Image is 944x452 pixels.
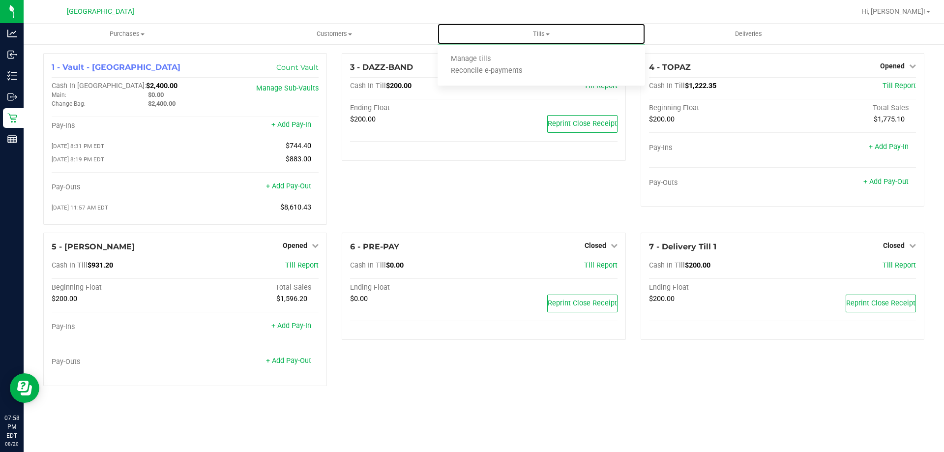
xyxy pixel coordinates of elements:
[24,24,231,44] a: Purchases
[584,261,618,270] a: Till Report
[386,261,404,270] span: $0.00
[880,62,905,70] span: Opened
[685,82,716,90] span: $1,222.35
[649,283,783,292] div: Ending Float
[256,84,319,92] a: Manage Sub-Vaults
[271,322,311,330] a: + Add Pay-In
[548,299,617,307] span: Reprint Close Receipt
[283,241,307,249] span: Opened
[148,100,176,107] span: $2,400.00
[846,299,915,307] span: Reprint Close Receipt
[52,91,66,98] span: Main:
[649,295,675,303] span: $200.00
[649,261,685,270] span: Cash In Till
[52,283,185,292] div: Beginning Float
[52,242,135,251] span: 5 - [PERSON_NAME]
[350,82,386,90] span: Cash In Till
[88,261,113,270] span: $931.20
[276,295,307,303] span: $1,596.20
[438,24,645,44] a: Tills Manage tills Reconcile e-payments
[7,71,17,81] inline-svg: Inventory
[547,295,618,312] button: Reprint Close Receipt
[883,241,905,249] span: Closed
[846,295,916,312] button: Reprint Close Receipt
[883,82,916,90] a: Till Report
[52,183,185,192] div: Pay-Outs
[863,178,909,186] a: + Add Pay-Out
[722,30,775,38] span: Deliveries
[24,30,230,38] span: Purchases
[4,414,19,440] p: 07:58 PM EDT
[266,357,311,365] a: + Add Pay-Out
[350,283,484,292] div: Ending Float
[52,295,77,303] span: $200.00
[869,143,909,151] a: + Add Pay-In
[231,24,438,44] a: Customers
[649,115,675,123] span: $200.00
[148,91,164,98] span: $0.00
[271,121,311,129] a: + Add Pay-In
[10,373,39,403] iframe: Resource center
[386,82,412,90] span: $200.00
[685,261,710,270] span: $200.00
[280,203,311,211] span: $8,610.43
[883,261,916,270] a: Till Report
[52,358,185,366] div: Pay-Outs
[146,82,177,90] span: $2,400.00
[438,67,535,75] span: Reconcile e-payments
[350,242,399,251] span: 6 - PRE-PAY
[286,155,311,163] span: $883.00
[52,261,88,270] span: Cash In Till
[874,115,905,123] span: $1,775.10
[276,63,319,72] a: Count Vault
[185,283,319,292] div: Total Sales
[52,204,108,211] span: [DATE] 11:57 AM EDT
[645,24,852,44] a: Deliveries
[52,143,104,150] span: [DATE] 8:31 PM EDT
[52,323,185,331] div: Pay-Ins
[438,55,504,63] span: Manage tills
[649,242,716,251] span: 7 - Delivery Till 1
[52,156,104,163] span: [DATE] 8:19 PM EDT
[285,261,319,270] a: Till Report
[7,113,17,123] inline-svg: Retail
[350,115,376,123] span: $200.00
[782,104,916,113] div: Total Sales
[67,7,134,16] span: [GEOGRAPHIC_DATA]
[52,62,180,72] span: 1 - Vault - [GEOGRAPHIC_DATA]
[438,30,645,38] span: Tills
[7,29,17,38] inline-svg: Analytics
[286,142,311,150] span: $744.40
[861,7,925,15] span: Hi, [PERSON_NAME]!
[585,241,606,249] span: Closed
[649,104,783,113] div: Beginning Float
[52,100,86,107] span: Change Bag:
[350,261,386,270] span: Cash In Till
[7,134,17,144] inline-svg: Reports
[231,30,437,38] span: Customers
[52,121,185,130] div: Pay-Ins
[649,62,691,72] span: 4 - TOPAZ
[649,144,783,152] div: Pay-Ins
[548,120,617,128] span: Reprint Close Receipt
[7,50,17,60] inline-svg: Inbound
[350,104,484,113] div: Ending Float
[4,440,19,448] p: 08/20
[266,182,311,190] a: + Add Pay-Out
[52,82,146,90] span: Cash In [GEOGRAPHIC_DATA]:
[649,179,783,187] div: Pay-Outs
[649,82,685,90] span: Cash In Till
[350,295,368,303] span: $0.00
[547,115,618,133] button: Reprint Close Receipt
[7,92,17,102] inline-svg: Outbound
[350,62,413,72] span: 3 - DAZZ-BAND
